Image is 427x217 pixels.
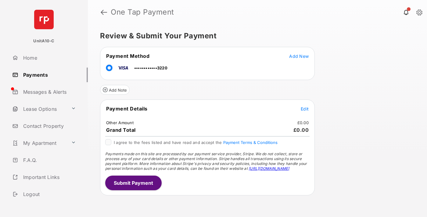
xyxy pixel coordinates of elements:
[10,85,88,99] a: Messages & Alerts
[297,120,309,125] td: £0.00
[10,136,69,150] a: My Apartment
[114,140,278,145] span: I agree to the fees listed and have read and accept the
[223,140,278,145] button: I agree to the fees listed and have read and accept the
[10,170,78,184] a: Important Links
[106,127,136,133] span: Grand Total
[10,153,88,167] a: F.A.Q.
[10,102,69,116] a: Lease Options
[34,10,54,29] img: svg+xml;base64,PHN2ZyB4bWxucz0iaHR0cDovL3d3dy53My5vcmcvMjAwMC9zdmciIHdpZHRoPSI2NCIgaGVpZ2h0PSI2NC...
[106,106,148,112] span: Payment Details
[105,152,307,171] span: Payments made on this site are processed by our payment service provider, Stripe. We do not colle...
[249,166,289,171] a: [URL][DOMAIN_NAME]
[289,54,309,59] span: Add New
[289,53,309,59] button: Add New
[10,68,88,82] a: Payments
[293,127,309,133] span: £0.00
[100,85,130,95] button: Add Note
[33,38,54,44] p: UnitA10-C
[10,51,88,65] a: Home
[134,65,167,70] span: ••••••••••••3220
[10,119,88,133] a: Contact Property
[106,53,149,59] span: Payment Method
[301,106,309,112] button: Edit
[106,120,134,125] td: Other Amount
[10,187,88,201] a: Logout
[100,32,410,40] h5: Review & Submit Your Payment
[105,176,162,190] button: Submit Payment
[111,9,174,16] strong: One Tap Payment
